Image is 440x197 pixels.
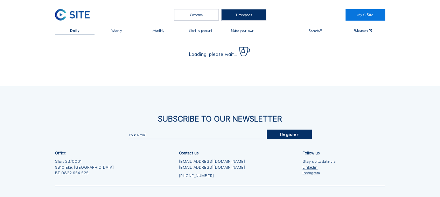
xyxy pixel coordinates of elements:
[345,9,385,21] a: My C-Site
[128,133,267,137] input: Your e-mail
[179,151,198,155] div: Contact us
[179,165,245,170] a: [EMAIL_ADDRESS][DOMAIN_NAME]
[302,165,336,170] a: Linkedin
[70,29,79,32] span: Daily
[267,130,312,139] div: Register
[55,9,90,21] img: C-SITE Logo
[111,29,122,32] span: Weekly
[221,9,266,21] div: Timelapses
[302,151,320,155] div: Follow us
[354,29,368,33] div: Fullscreen
[55,151,66,155] div: Office
[189,52,237,57] span: Loading, please wait...
[179,159,245,165] a: [EMAIL_ADDRESS][DOMAIN_NAME]
[55,115,385,123] div: Subscribe to our newsletter
[179,173,245,179] a: [PHONE_NUMBER]
[55,9,95,21] a: C-SITE Logo
[302,159,336,176] div: Stay up to date via
[231,29,254,32] span: Make your own
[302,170,336,176] a: Instagram
[153,29,165,32] span: Monthly
[189,29,212,32] span: Start to present
[174,9,219,21] div: Cameras
[55,159,114,176] div: Sluis 2B/0001 9810 Eke, [GEOGRAPHIC_DATA] BE 0822.654.525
